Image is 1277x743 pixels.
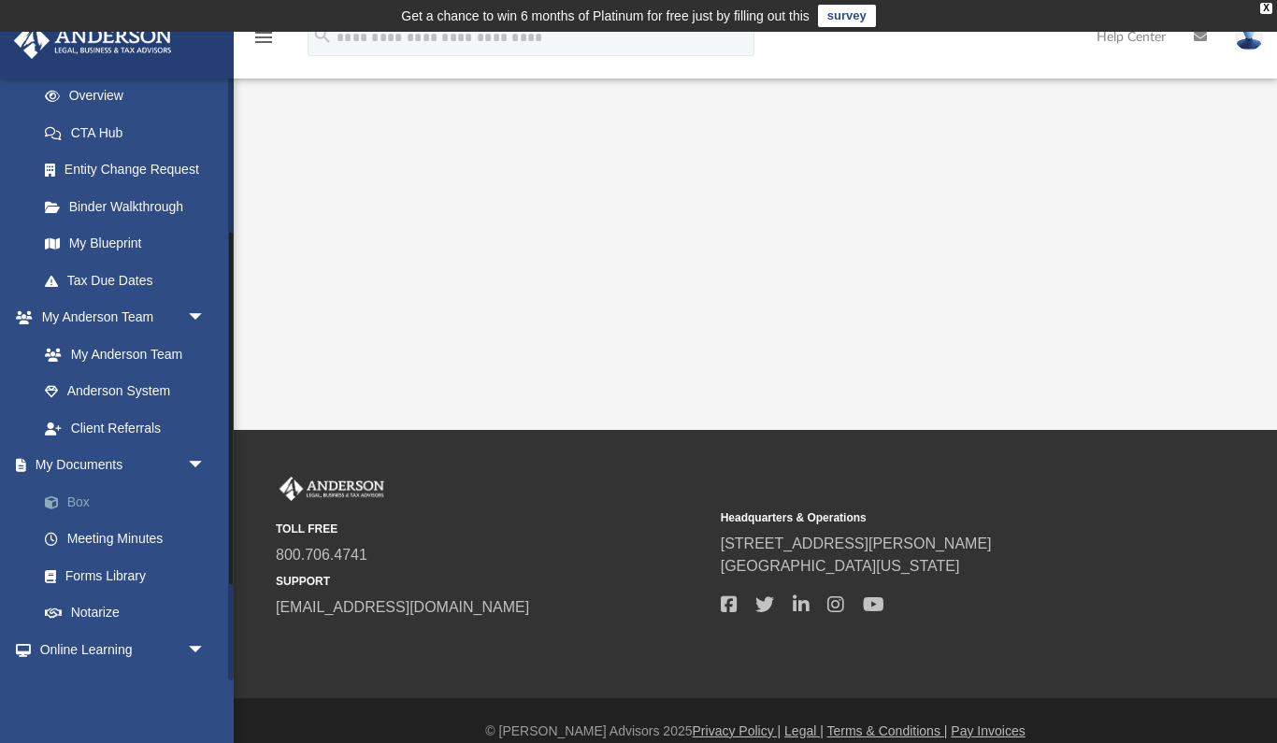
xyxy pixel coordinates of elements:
a: Overview [26,78,234,115]
a: Meeting Minutes [26,521,234,558]
span: arrow_drop_down [187,447,224,485]
a: My Blueprint [26,225,224,263]
small: Headquarters & Operations [721,509,1153,526]
span: arrow_drop_down [187,631,224,669]
a: Client Referrals [26,409,224,447]
a: [EMAIL_ADDRESS][DOMAIN_NAME] [276,599,529,615]
a: Privacy Policy | [693,723,782,738]
img: Anderson Advisors Platinum Portal [8,22,178,59]
a: [STREET_ADDRESS][PERSON_NAME] [721,536,992,551]
a: Box [26,483,234,521]
a: Online Learningarrow_drop_down [13,631,224,668]
span: arrow_drop_down [187,299,224,337]
img: User Pic [1235,23,1263,50]
a: My Documentsarrow_drop_down [13,447,234,484]
a: Pay Invoices [951,723,1025,738]
a: Forms Library [26,557,224,594]
a: Tax Due Dates [26,262,234,299]
a: Terms & Conditions | [827,723,948,738]
a: Courses [26,668,224,706]
small: TOLL FREE [276,521,708,537]
div: © [PERSON_NAME] Advisors 2025 [234,722,1277,741]
a: Binder Walkthrough [26,188,234,225]
a: Entity Change Request [26,151,234,189]
a: CTA Hub [26,114,234,151]
i: menu [252,26,275,49]
a: 800.706.4741 [276,547,367,563]
a: Notarize [26,594,234,632]
div: close [1260,3,1272,14]
a: menu [252,36,275,49]
a: Anderson System [26,373,224,410]
a: survey [818,5,876,27]
a: My Anderson Teamarrow_drop_down [13,299,224,336]
i: search [312,25,333,46]
div: Get a chance to win 6 months of Platinum for free just by filling out this [401,5,810,27]
small: SUPPORT [276,573,708,590]
a: Legal | [784,723,824,738]
a: My Anderson Team [26,336,215,373]
a: [GEOGRAPHIC_DATA][US_STATE] [721,558,960,574]
img: Anderson Advisors Platinum Portal [276,477,388,501]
